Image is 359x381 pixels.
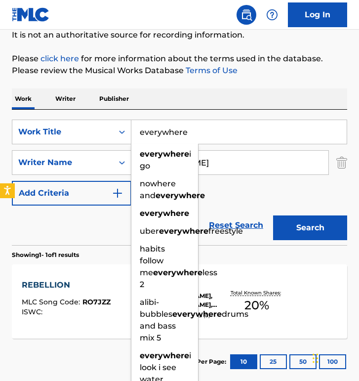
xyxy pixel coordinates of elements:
[12,29,347,41] p: It is not an authoritative source for recording information.
[172,309,222,319] strong: everywhere
[156,191,205,200] strong: everywhere
[18,126,107,138] div: Work Title
[244,296,269,314] span: 20 %
[12,65,347,77] p: Please review the Musical Works Database
[12,53,347,65] p: Please for more information about the terms used in the database.
[184,66,238,75] a: Terms of Use
[172,357,229,366] p: Results Per Page:
[336,150,347,175] img: Delete Criterion
[230,354,257,369] button: 10
[208,226,243,236] span: freestyle
[12,7,50,22] img: MLC Logo
[12,251,79,259] p: Showing 1 - 1 of 1 results
[204,214,268,236] a: Reset Search
[313,343,319,373] div: Drag
[140,149,189,159] strong: everywhere
[140,351,189,360] strong: everywhere
[140,244,165,277] span: habits follow me
[40,54,79,63] a: click here
[12,120,347,245] form: Search Form
[112,187,123,199] img: 9d2ae6d4665cec9f34b9.svg
[18,157,107,169] div: Writer Name
[140,179,176,200] span: nowhere and
[52,88,79,109] p: Writer
[22,307,45,316] span: ISWC :
[288,2,347,27] a: Log In
[262,5,282,25] div: Help
[22,279,111,291] div: REBELLION
[12,181,131,206] button: Add Criteria
[22,297,82,306] span: MLC Song Code :
[96,88,132,109] p: Publisher
[159,226,208,236] strong: everywhere
[289,354,317,369] button: 50
[237,5,256,25] a: Public Search
[82,297,111,306] span: RO7JZZ
[140,297,172,319] span: alibi-bubbles
[273,215,347,240] button: Search
[260,354,287,369] button: 25
[240,9,252,21] img: search
[140,309,248,342] span: drums and bass mix 5
[140,226,159,236] span: uber
[310,334,359,381] iframe: Chat Widget
[153,268,202,277] strong: everywhere
[231,289,283,296] p: Total Known Shares:
[12,88,35,109] p: Work
[266,9,278,21] img: help
[12,264,347,339] a: REBELLIONMLC Song Code:RO7JZZISWC:Writers (5)[PERSON_NAME], [PERSON_NAME], [PERSON_NAME], [PERSON...
[140,209,189,218] strong: everywhere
